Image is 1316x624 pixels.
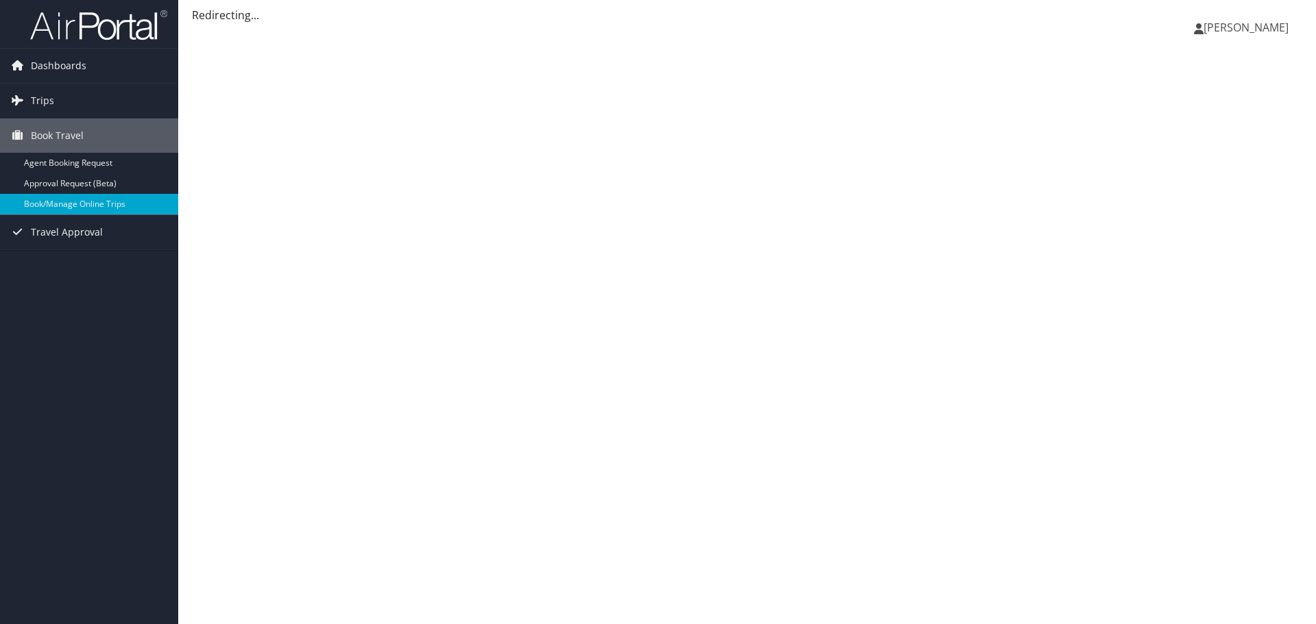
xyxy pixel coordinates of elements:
[31,215,103,249] span: Travel Approval
[31,118,84,153] span: Book Travel
[31,49,86,83] span: Dashboards
[31,84,54,118] span: Trips
[1194,7,1302,48] a: [PERSON_NAME]
[30,9,167,41] img: airportal-logo.png
[192,7,1302,23] div: Redirecting...
[1204,20,1289,35] span: [PERSON_NAME]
